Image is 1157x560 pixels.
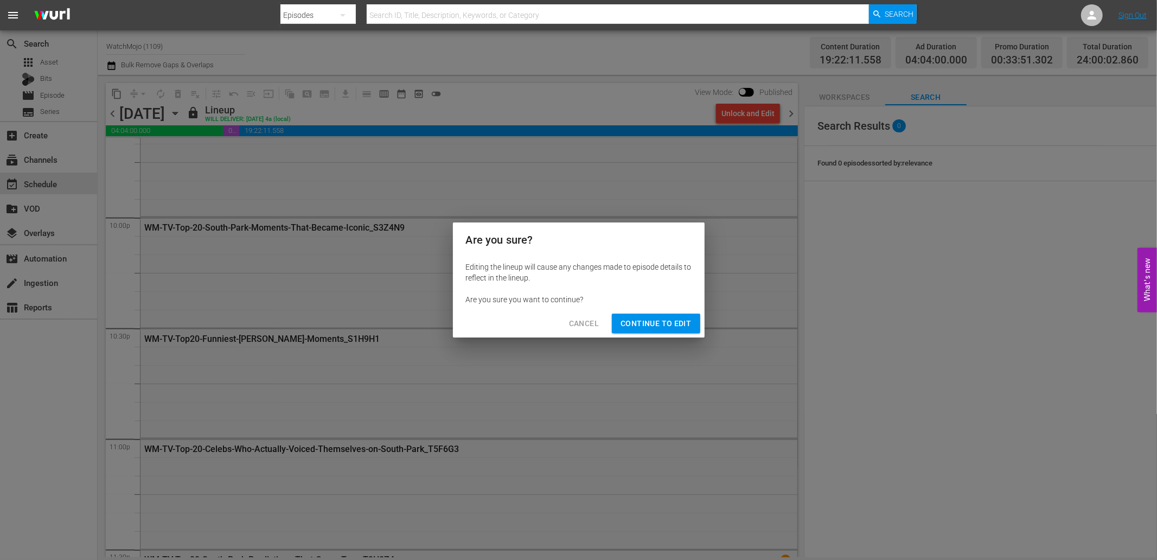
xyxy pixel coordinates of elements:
[7,9,20,22] span: menu
[885,4,914,24] span: Search
[621,317,691,330] span: Continue to Edit
[466,262,692,283] div: Editing the lineup will cause any changes made to episode details to reflect in the lineup.
[466,231,692,249] h2: Are you sure?
[569,317,599,330] span: Cancel
[560,314,608,334] button: Cancel
[612,314,700,334] button: Continue to Edit
[1137,248,1157,313] button: Open Feedback Widget
[466,294,692,305] div: Are you sure you want to continue?
[1118,11,1147,20] a: Sign Out
[26,3,78,28] img: ans4CAIJ8jUAAAAAAAAAAAAAAAAAAAAAAAAgQb4GAAAAAAAAAAAAAAAAAAAAAAAAJMjXAAAAAAAAAAAAAAAAAAAAAAAAgAT5G...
